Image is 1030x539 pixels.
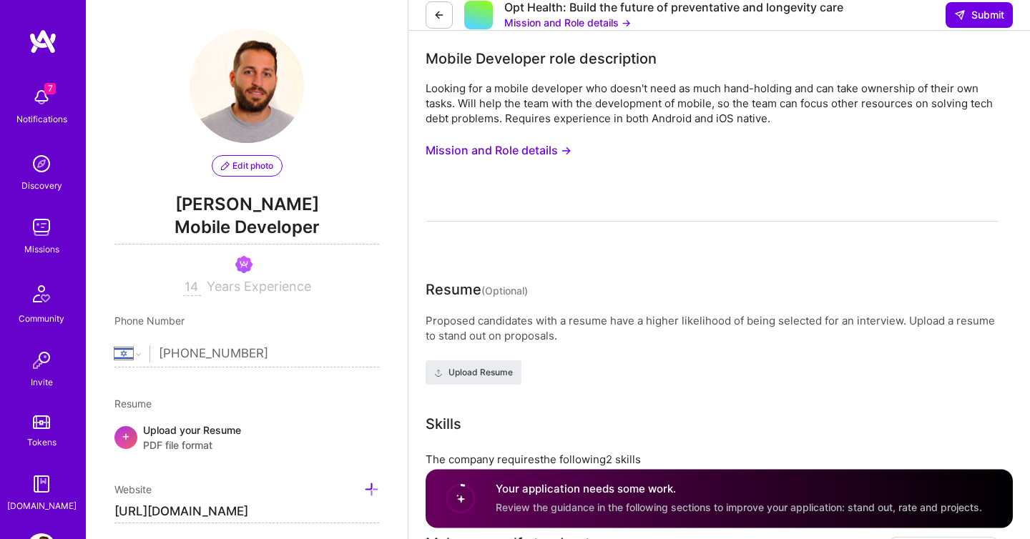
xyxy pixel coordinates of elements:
div: Skills [426,413,461,435]
img: bell [27,83,56,112]
button: Submit [946,2,1013,28]
img: logo [29,29,57,54]
div: Community [19,311,64,326]
span: Mobile Developer [114,215,379,244]
div: The company requires the following 2 skills [426,452,998,467]
img: tokens [33,415,50,429]
img: User Avatar [190,29,304,143]
input: XX [183,279,201,296]
i: icon PencilPurple [221,162,230,170]
div: Invite [31,375,53,390]
input: +1 (000) 000-0000 [159,333,379,375]
span: PDF file format [143,437,241,453]
img: Been on Mission [235,256,252,273]
div: Proposed candidates with a resume have a higher likelihood of being selected for an interview. Up... [426,313,998,343]
span: [PERSON_NAME] [114,194,379,215]
span: + [122,428,130,443]
button: Mission and Role details → [426,137,572,164]
img: teamwork [27,213,56,242]
span: (Optional) [481,285,528,297]
i: icon SendLight [954,9,966,21]
button: Upload Resume [426,360,521,385]
i: icon LeftArrowDark [433,9,445,21]
span: Edit photo [221,159,273,172]
div: +Upload your ResumePDF file format [114,422,379,453]
h4: Your application needs some work. [496,482,982,497]
img: Community [24,277,59,311]
img: discovery [27,149,56,178]
span: Submit [954,8,1004,22]
div: [DOMAIN_NAME] [7,498,77,513]
div: Mobile Developer role description [426,48,657,69]
button: Edit photo [212,155,283,177]
img: Invite [27,346,56,375]
span: 7 [44,83,56,94]
span: Years Experience [207,279,311,294]
div: Notifications [16,112,67,127]
span: Review the guidance in the following sections to improve your application: stand out, rate and pr... [496,501,982,513]
div: Looking for a mobile developer who doesn't need as much hand-holding and can take ownership of th... [426,81,998,126]
div: Missions [24,242,59,257]
img: guide book [27,470,56,498]
span: Website [114,483,152,495]
span: Phone Number [114,315,185,327]
input: http://... [114,500,379,523]
span: Resume [114,397,152,410]
div: Tokens [27,435,57,450]
div: Upload your Resume [143,422,241,453]
button: Mission and Role details → [504,15,631,30]
div: Resume [426,279,528,302]
span: Upload Resume [434,366,513,379]
div: Discovery [21,178,62,193]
